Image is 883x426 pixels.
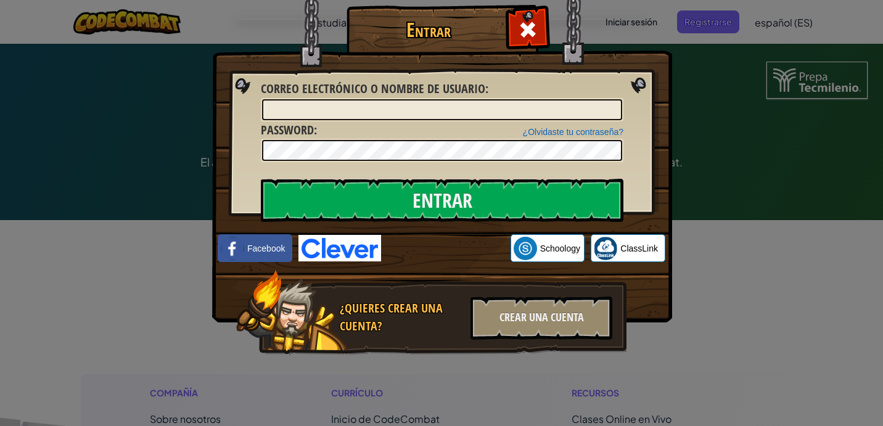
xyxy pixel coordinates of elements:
[514,237,537,260] img: schoology.png
[247,242,285,255] span: Facebook
[261,121,317,139] label: :
[540,242,580,255] span: Schoology
[630,12,871,199] iframe: Diálogo de Acceder con Google
[620,242,658,255] span: ClassLink
[261,80,485,97] span: Correo electrónico o nombre de usuario
[340,300,463,335] div: ¿Quieres crear una cuenta?
[350,19,507,41] h1: Entrar
[261,179,623,222] input: Entrar
[261,80,488,98] label: :
[387,235,504,262] div: Acceder con Google. Se abre en una pestaña nueva
[523,127,623,137] a: ¿Olvidaste tu contraseña?
[594,237,617,260] img: classlink-logo-small.png
[470,297,612,340] div: Crear una cuenta
[298,235,381,261] img: clever-logo-blue.png
[261,121,314,138] span: Password
[221,237,244,260] img: facebook_small.png
[381,235,511,262] iframe: Botón de Acceder con Google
